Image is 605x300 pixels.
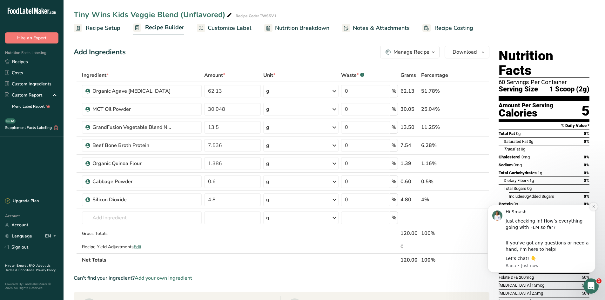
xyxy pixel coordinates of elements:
[5,32,58,43] button: Hire an Expert
[380,46,440,58] button: Manage Recipe
[499,163,513,167] span: Sodium
[527,178,534,183] span: <1g
[45,232,58,240] div: EN
[584,131,589,136] span: 0%
[236,13,276,19] div: Recipe Code: TWSSV1
[421,160,459,167] div: 1.16%
[275,24,329,32] span: Nutrition Breakdown
[504,147,514,151] i: Trans
[453,48,477,56] span: Download
[581,103,589,119] div: 5
[499,291,531,296] span: [MEDICAL_DATA]
[266,196,269,203] div: g
[400,196,419,203] div: 4.80
[5,282,58,290] div: Powered By FoodLabelMaker © 2025 All Rights Reserved
[145,23,184,32] span: Recipe Builder
[28,14,113,67] div: Message content
[266,178,269,185] div: g
[516,131,521,136] span: 0g
[400,243,419,250] div: 0
[421,71,448,79] span: Percentage
[74,21,120,35] a: Recipe Setup
[499,85,538,93] span: Serving Size
[5,263,28,268] a: Hire an Expert .
[5,268,36,272] a: Terms & Conditions .
[400,142,419,149] div: 7.54
[499,109,553,118] div: Calories
[82,71,109,79] span: Ingredient
[499,79,589,85] div: 60 Servings Per Container
[549,85,589,93] span: 1 Scoop (2g)
[584,163,589,167] span: 0%
[478,195,605,283] iframe: Intercom notifications message
[422,21,473,35] a: Recipe Costing
[81,253,399,266] th: Net Totals
[400,178,419,185] div: 0.60
[400,105,419,113] div: 30.05
[266,160,269,167] div: g
[421,230,459,237] div: 100%
[28,60,113,67] div: Let’s chat! 👇
[499,49,589,78] h1: Nutrition Facts
[266,123,269,131] div: g
[421,196,459,203] div: 4%
[421,178,459,185] div: 0.5%
[421,142,459,149] div: 6.28%
[74,47,126,57] div: Add Ingredients
[28,68,113,73] p: Message from Rana, sent Just now
[92,105,172,113] div: MCT Oil Powder
[74,274,489,282] div: Can't find your ingredient?
[538,170,542,175] span: 1g
[342,21,410,35] a: Notes & Attachments
[5,118,16,123] div: BETA
[341,71,364,79] div: Waste
[208,24,252,32] span: Customize Label
[582,291,589,296] span: 50%
[82,243,202,250] div: Recipe Yield Adjustments
[434,24,473,32] span: Recipe Costing
[584,194,589,199] span: 0%
[584,139,589,144] span: 0%
[420,253,460,266] th: 100%
[5,198,39,204] div: Upgrade Plan
[28,23,113,35] div: Just checking in! How’s everything going with FLM so far?
[584,155,589,159] span: 0%
[400,230,419,237] div: 120.00
[399,253,420,266] th: 120.00
[421,87,459,95] div: 51.78%
[400,87,419,95] div: 62.13
[582,283,589,288] span: 50%
[499,283,531,288] span: [MEDICAL_DATA]
[504,178,526,183] span: Dietary Fiber
[14,15,24,25] img: Profile image for Rana
[92,160,172,167] div: Organic Quinoa Flour
[400,160,419,167] div: 1.39
[584,178,589,183] span: 3%
[28,38,113,57] div: If you’ve got any questions or need a hand, I’m here to help!
[134,244,141,250] span: Edit
[5,263,50,272] a: About Us .
[521,155,530,159] span: 0mg
[74,9,233,20] div: Tiny Wins Kids Veggie Blend (Unflavored)
[529,139,533,144] span: 0g
[504,147,520,151] span: Fat
[266,87,269,95] div: g
[86,24,120,32] span: Recipe Setup
[92,196,172,203] div: Silicon Dioxide
[524,194,529,199] span: 0g
[10,10,118,77] div: message notification from Rana, Just now. Hi Smash Just checking in! How’s everything going with ...
[445,46,489,58] button: Download
[584,170,589,175] span: 0%
[266,214,269,222] div: g
[353,24,410,32] span: Notes & Attachments
[264,21,329,35] a: Nutrition Breakdown
[29,263,37,268] a: FAQ .
[82,230,202,237] div: Gross Totals
[509,194,554,199] span: Includes Added Sugars
[36,268,56,272] a: Privacy Policy
[504,139,528,144] span: Saturated Fat
[499,170,537,175] span: Total Carbohydrates
[5,92,42,98] div: Custom Report
[532,283,544,288] span: 15mcg
[400,71,416,79] span: Grams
